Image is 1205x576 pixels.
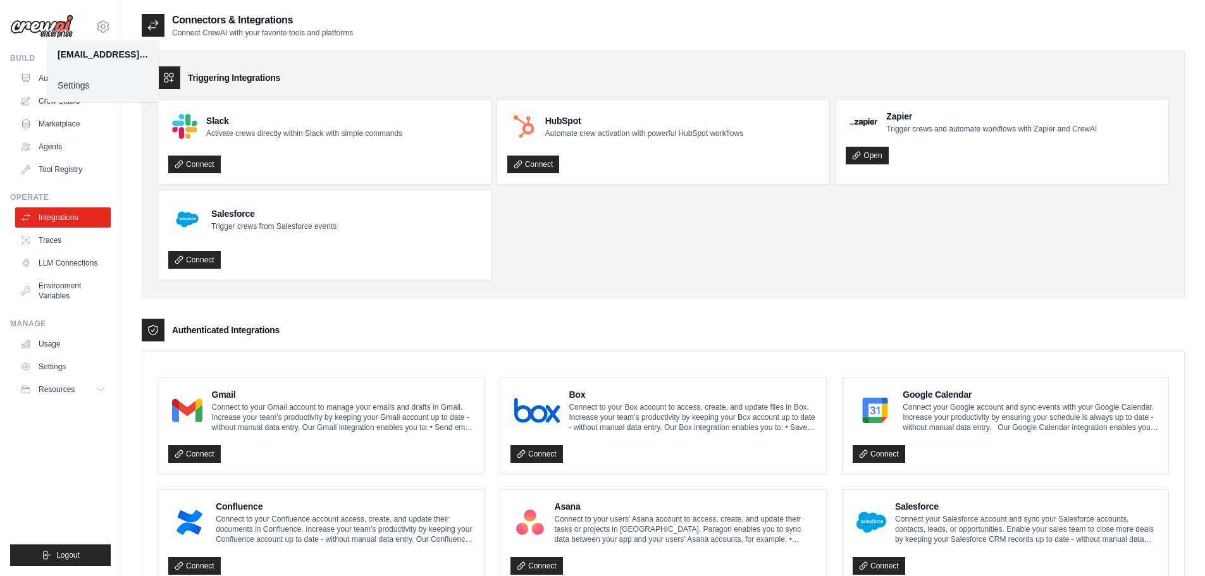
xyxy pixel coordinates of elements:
img: Box Logo [514,398,560,423]
div: Build [10,53,111,63]
h4: HubSpot [545,114,743,127]
a: Connect [510,445,563,463]
a: Connect [168,557,221,575]
h4: Salesforce [895,500,1158,513]
a: Connect [168,251,221,269]
button: Resources [15,379,111,400]
h4: Gmail [211,388,474,401]
h4: Zapier [886,110,1097,123]
p: Trigger crews from Salesforce events [211,221,337,231]
img: Logo [10,15,73,39]
p: Connect to your Confluence account access, create, and update their documents in Confluence. Incr... [216,514,474,544]
a: Connect [510,557,563,575]
a: Settings [15,357,111,377]
a: Traces [15,230,111,250]
h4: Slack [206,114,402,127]
div: Manage [10,319,111,329]
h4: Google Calendar [903,388,1158,401]
a: Open [846,147,888,164]
img: Zapier Logo [850,118,877,126]
p: Connect your Google account and sync events with your Google Calendar. Increase your productivity... [903,402,1158,432]
h2: Connectors & Integrations [172,13,353,28]
a: Automations [15,68,111,89]
p: Connect to your Gmail account to manage your emails and drafts in Gmail. Increase your team’s pro... [211,402,474,432]
h4: Asana [555,500,816,513]
div: [EMAIL_ADDRESS][DOMAIN_NAME] [58,48,149,61]
h4: Salesforce [211,207,337,220]
h3: Triggering Integrations [188,71,280,84]
img: Asana Logo [514,510,546,535]
h3: Authenticated Integrations [172,324,280,336]
a: Marketplace [15,114,111,134]
a: Connect [507,156,560,173]
a: Crew Studio [15,91,111,111]
img: Salesforce Logo [172,204,202,235]
a: Settings [47,74,159,97]
h4: Confluence [216,500,474,513]
p: Activate crews directly within Slack with simple commands [206,128,402,138]
a: Connect [853,445,905,463]
a: Tool Registry [15,159,111,180]
a: Usage [15,334,111,354]
a: Environment Variables [15,276,111,306]
h4: Box [569,388,816,401]
img: Google Calendar Logo [856,398,894,423]
span: Logout [56,550,80,560]
a: LLM Connections [15,253,111,273]
span: Resources [39,384,75,395]
a: Connect [853,557,905,575]
a: Integrations [15,207,111,228]
div: Operate [10,192,111,202]
img: Confluence Logo [172,510,207,535]
img: HubSpot Logo [511,114,536,139]
button: Logout [10,544,111,566]
p: Automate crew activation with powerful HubSpot workflows [545,128,743,138]
p: Connect your Salesforce account and sync your Salesforce accounts, contacts, leads, or opportunit... [895,514,1158,544]
p: Trigger crews and automate workflows with Zapier and CrewAI [886,124,1097,134]
p: Connect to your Box account to access, create, and update files in Box. Increase your team’s prod... [569,402,816,432]
a: Agents [15,137,111,157]
a: Connect [168,445,221,463]
p: Connect CrewAI with your favorite tools and platforms [172,28,353,38]
img: Slack Logo [172,114,197,139]
p: Connect to your users’ Asana account to access, create, and update their tasks or projects in [GE... [555,514,816,544]
img: Salesforce Logo [856,510,886,535]
img: Gmail Logo [172,398,202,423]
a: Connect [168,156,221,173]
